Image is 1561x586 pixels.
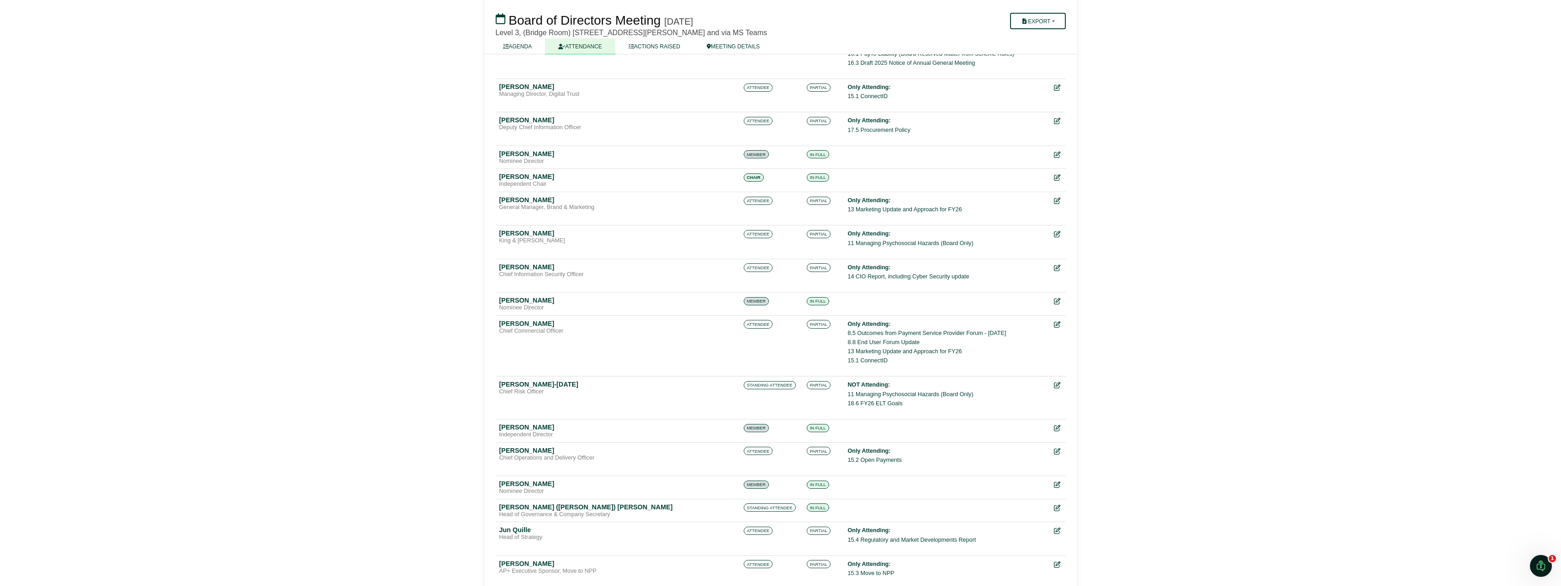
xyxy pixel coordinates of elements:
[744,84,773,92] span: ATTENDEE
[807,197,831,205] span: PARTIAL
[807,481,829,489] span: IN FULL
[848,263,1047,272] div: Only Attending:
[848,347,1047,356] li: 13 Marketing Update and Approach for FY26
[848,526,1047,535] div: Only Attending:
[848,92,1047,101] li: 15.1 ConnectID
[848,126,1047,135] li: 17.5 Procurement Policy
[848,319,1047,329] div: Only Attending:
[848,83,1047,92] div: Only Attending:
[499,304,695,312] div: Nominee Director
[807,527,831,535] span: PARTIAL
[848,399,1047,408] li: 18.6 FY26 ELT Goals
[848,205,1047,214] li: 13 Marketing Update and Approach for FY26
[848,272,1047,281] li: 14 CIO Report, including Cyber Security update
[1054,296,1062,307] div: Edit
[499,237,695,245] div: King & [PERSON_NAME]
[744,263,773,272] span: ATTENDEE
[1054,380,1062,391] div: Edit
[499,296,695,304] div: [PERSON_NAME]
[744,297,769,305] span: MEMBER
[1010,13,1065,29] button: Export
[1054,526,1062,536] div: Edit
[499,488,695,495] div: Nominee Director
[848,239,1047,248] li: 11 Managing Psychosocial Hazards (Board Only)
[807,503,829,512] span: IN FULL
[807,381,831,389] span: PARTIAL
[744,173,764,182] span: CHAIR
[848,380,1047,389] div: NOT Attending:
[848,356,1047,365] li: 15.1 ConnectID
[499,271,695,278] div: Chief Information Security Officer
[1054,503,1062,513] div: Edit
[499,181,695,188] div: Independent Chair
[499,158,695,165] div: Nominee Director
[1054,116,1062,126] div: Edit
[1054,446,1062,457] div: Edit
[848,446,1047,455] div: Only Attending:
[744,527,773,535] span: ATTENDEE
[848,390,1047,399] li: 11 Managing Psychosocial Hazards (Board Only)
[499,380,695,388] div: [PERSON_NAME]-[DATE]
[545,38,615,54] a: ATTENDANCE
[1530,555,1552,577] iframe: Intercom live chat
[496,29,767,37] span: Level 3, (Bridge Room) [STREET_ADDRESS][PERSON_NAME] and via MS Teams
[499,229,695,237] div: [PERSON_NAME]
[1054,229,1062,240] div: Edit
[1549,555,1556,562] span: 1
[744,230,773,238] span: ATTENDEE
[1054,423,1062,434] div: Edit
[499,263,695,271] div: [PERSON_NAME]
[1054,480,1062,490] div: Edit
[499,526,695,534] div: Jun Quille
[499,503,695,511] div: [PERSON_NAME] ([PERSON_NAME]) [PERSON_NAME]
[848,229,1047,238] div: Only Attending:
[490,38,545,54] a: AGENDA
[848,329,1047,338] li: 8.5 Outcomes from Payment Service Provider Forum - [DATE]
[499,91,695,98] div: Managing Director, Digital Trust
[664,16,693,27] div: [DATE]
[744,447,773,455] span: ATTENDEE
[848,535,1047,544] li: 15.4 Regulatory and Market Developments Report
[499,423,695,431] div: [PERSON_NAME]
[807,150,829,158] span: IN FULL
[807,424,829,432] span: IN FULL
[744,320,773,328] span: ATTENDEE
[499,568,695,575] div: AP+ Executive Sponsor, Move to NPP
[499,431,695,439] div: Independent Director
[848,569,1047,578] li: 15.3 Move to NPP
[499,560,695,568] div: [PERSON_NAME]
[744,197,773,205] span: ATTENDEE
[1054,196,1062,206] div: Edit
[744,381,796,389] span: STANDING ATTENDEE
[744,150,769,158] span: MEMBER
[499,511,695,518] div: Head of Governance & Company Secretary
[508,13,661,27] span: Board of Directors Meeting
[499,116,695,124] div: [PERSON_NAME]
[499,388,695,396] div: Chief Risk Officer
[499,480,695,488] div: [PERSON_NAME]
[807,447,831,455] span: PARTIAL
[499,196,695,204] div: [PERSON_NAME]
[807,173,829,182] span: IN FULL
[1054,173,1062,183] div: Edit
[807,560,831,568] span: PARTIAL
[1054,319,1062,330] div: Edit
[807,297,829,305] span: IN FULL
[744,117,773,125] span: ATTENDEE
[744,560,773,568] span: ATTENDEE
[807,263,831,272] span: PARTIAL
[744,424,769,432] span: MEMBER
[1054,560,1062,570] div: Edit
[807,84,831,92] span: PARTIAL
[1054,83,1062,93] div: Edit
[499,124,695,131] div: Deputy Chief Information Officer
[848,455,1047,465] li: 15.2 Open Payments
[807,230,831,238] span: PARTIAL
[499,534,695,541] div: Head of Strategy
[848,338,1047,347] li: 8.8 End User Forum Update
[499,83,695,91] div: [PERSON_NAME]
[499,455,695,462] div: Chief Operations and Delivery Officer
[1054,150,1062,160] div: Edit
[615,38,693,54] a: ACTIONS RAISED
[499,319,695,328] div: [PERSON_NAME]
